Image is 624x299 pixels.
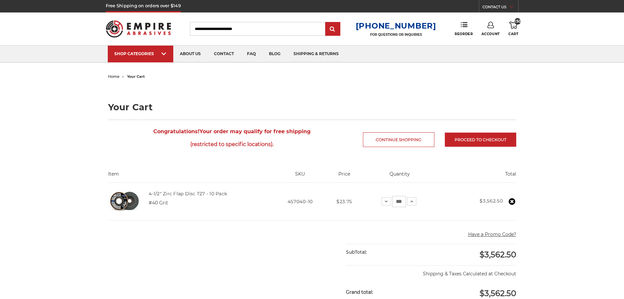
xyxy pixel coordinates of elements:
span: $23.75 [336,199,352,204]
th: Quantity [361,171,438,182]
a: faq [240,46,262,62]
a: [PHONE_NUMBER] [356,21,436,31]
span: (restricted to specific locations). [108,138,356,151]
span: 150 [514,18,521,25]
p: Shipping & Taxes Calculated at Checkout [346,265,516,277]
a: blog [262,46,287,62]
input: 4-1/2" Zirc Flap Disc T27 - 10 Pack Quantity: [392,196,406,207]
span: 457040-10 [288,199,313,204]
div: SubTotal: [346,244,431,260]
a: CONTACT US [482,3,518,12]
span: Cart [508,32,518,36]
a: Proceed to checkout [445,133,516,147]
dd: #40 Grit [149,200,168,206]
a: contact [207,46,240,62]
img: Empire Abrasives [106,16,171,42]
span: your cart [127,74,145,79]
h1: Your Cart [108,103,516,112]
img: 4-1/2" Zirc Flap Disc T27 - 10 Pack [108,185,141,218]
span: Your order may qualify for free shipping [108,125,356,151]
a: Continue Shopping [363,132,434,147]
strong: Congratulations! [153,128,199,135]
div: SHOP CATEGORIES [114,51,167,56]
a: shipping & returns [287,46,345,62]
th: SKU [273,171,327,182]
th: Item [108,171,273,182]
a: home [108,74,120,79]
span: $3,562.50 [480,288,516,298]
a: about us [173,46,207,62]
span: $3,562.50 [480,250,516,259]
button: Have a Promo Code? [468,231,516,238]
a: 4-1/2" Zirc Flap Disc T27 - 10 Pack [149,191,227,197]
th: Total [438,171,516,182]
span: Account [482,32,500,36]
strong: $3,562.50 [480,198,503,204]
a: 150 Cart [508,22,518,36]
a: Reorder [455,22,473,36]
p: FOR QUESTIONS OR INQUIRIES [356,32,436,37]
strong: Grand total: [346,289,373,295]
input: Submit [326,23,339,36]
span: Reorder [455,32,473,36]
th: Price [327,171,361,182]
